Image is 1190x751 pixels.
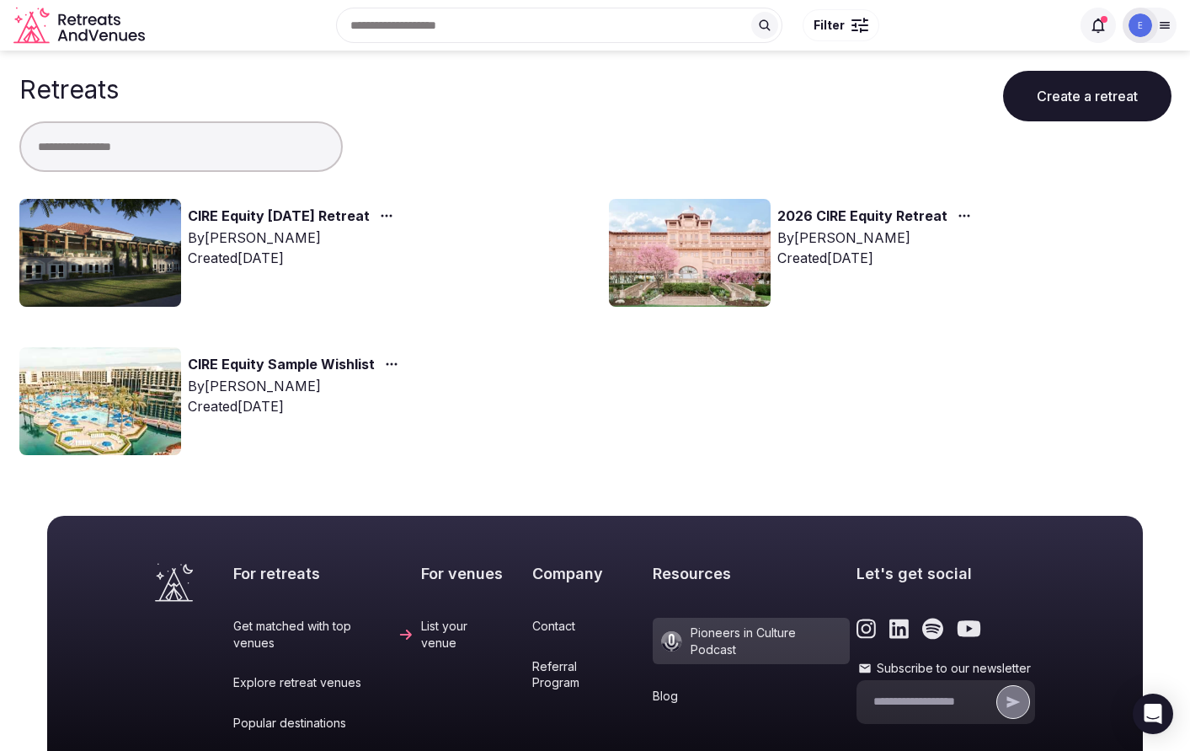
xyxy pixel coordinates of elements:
[532,658,647,691] a: Referral Program
[922,618,943,640] a: Link to the retreats and venues Spotify page
[532,618,647,635] a: Contact
[609,199,771,307] img: Top retreat image for the retreat: 2026 CIRE Equity Retreat
[803,9,879,41] button: Filter
[19,347,181,455] img: Top retreat image for the retreat: CIRE Equity Sample Wishlist
[777,228,978,248] div: By [PERSON_NAME]
[233,674,414,691] a: Explore retreat venues
[188,248,400,268] div: Created [DATE]
[13,7,148,45] a: Visit the homepage
[957,618,981,640] a: Link to the retreats and venues Youtube page
[1129,13,1152,37] img: eosowski
[421,618,526,651] a: List your venue
[233,715,414,732] a: Popular destinations
[155,563,193,602] a: Visit the homepage
[188,354,375,376] a: CIRE Equity Sample Wishlist
[188,376,405,396] div: By [PERSON_NAME]
[188,396,405,416] div: Created [DATE]
[653,688,850,705] a: Blog
[777,248,978,268] div: Created [DATE]
[233,563,414,584] h2: For retreats
[653,618,850,664] a: Pioneers in Culture Podcast
[814,17,845,34] span: Filter
[532,563,647,584] h2: Company
[19,74,119,105] h1: Retreats
[777,206,947,228] a: 2026 CIRE Equity Retreat
[1133,694,1173,734] div: Open Intercom Messenger
[13,7,148,45] svg: Retreats and Venues company logo
[1003,71,1171,121] button: Create a retreat
[856,618,876,640] a: Link to the retreats and venues Instagram page
[188,228,400,248] div: By [PERSON_NAME]
[233,618,414,651] a: Get matched with top venues
[19,199,181,307] img: Top retreat image for the retreat: CIRE Equity February 2026 Retreat
[856,563,1035,584] h2: Let's get social
[856,660,1035,677] label: Subscribe to our newsletter
[653,563,850,584] h2: Resources
[421,563,526,584] h2: For venues
[188,206,370,228] a: CIRE Equity [DATE] Retreat
[889,618,909,640] a: Link to the retreats and venues LinkedIn page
